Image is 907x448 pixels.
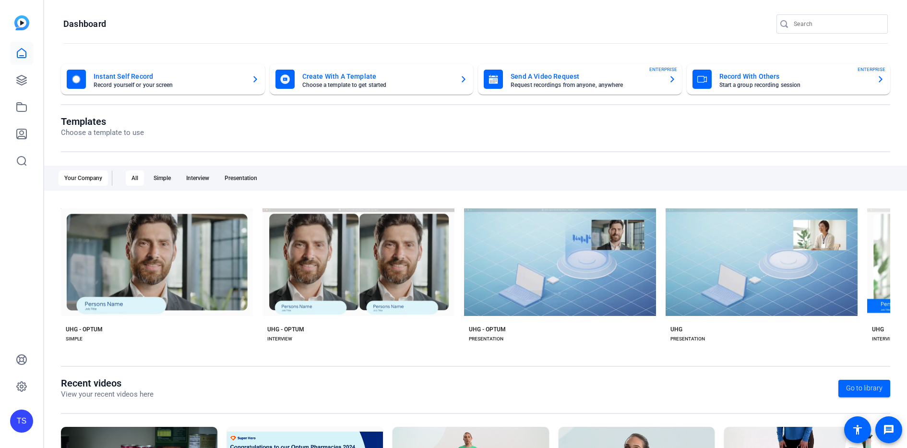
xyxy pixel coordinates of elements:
div: INTERVIEW [267,335,292,343]
h1: Recent videos [61,377,154,389]
button: Send A Video RequestRequest recordings from anyone, anywhereENTERPRISE [478,64,682,95]
mat-card-subtitle: Request recordings from anyone, anywhere [511,82,661,88]
mat-card-subtitle: Record yourself or your screen [94,82,244,88]
p: Choose a template to use [61,127,144,138]
mat-card-title: Create With A Template [302,71,453,82]
div: Interview [180,170,215,186]
span: ENTERPRISE [649,66,677,73]
div: UHG - OPTUM [267,326,304,333]
mat-icon: accessibility [852,424,863,436]
mat-card-title: Instant Self Record [94,71,244,82]
a: Go to library [838,380,890,397]
img: blue-gradient.svg [14,15,29,30]
mat-icon: message [883,424,895,436]
div: Simple [148,170,177,186]
h1: Templates [61,116,144,127]
div: SIMPLE [66,335,83,343]
mat-card-title: Send A Video Request [511,71,661,82]
div: All [126,170,144,186]
button: Create With A TemplateChoose a template to get started [270,64,474,95]
div: PRESENTATION [670,335,705,343]
div: Your Company [59,170,108,186]
span: Go to library [846,383,883,393]
mat-card-subtitle: Choose a template to get started [302,82,453,88]
div: INTERVIEW [872,335,897,343]
span: ENTERPRISE [858,66,885,73]
div: Presentation [219,170,263,186]
input: Search [794,18,880,30]
div: PRESENTATION [469,335,503,343]
div: UHG - OPTUM [469,326,506,333]
button: Instant Self RecordRecord yourself or your screen [61,64,265,95]
mat-card-subtitle: Start a group recording session [719,82,870,88]
div: UHG - OPTUM [66,326,103,333]
mat-card-title: Record With Others [719,71,870,82]
button: Record With OthersStart a group recording sessionENTERPRISE [687,64,891,95]
p: View your recent videos here [61,389,154,400]
div: TS [10,410,33,433]
h1: Dashboard [63,18,106,30]
div: UHG [670,326,682,333]
div: UHG [872,326,884,333]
